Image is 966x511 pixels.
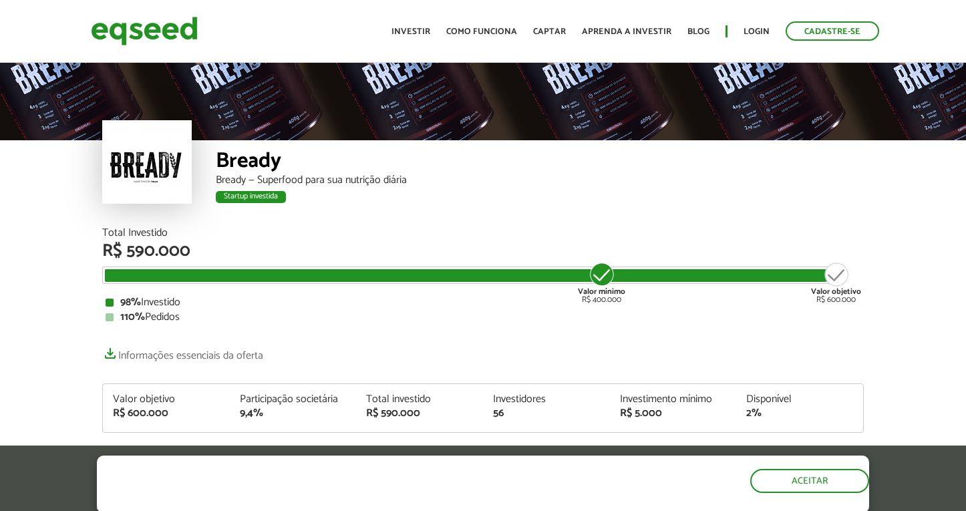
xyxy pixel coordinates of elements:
div: R$ 5.000 [620,408,727,419]
a: Como funciona [446,27,517,36]
h5: O site da EqSeed utiliza cookies para melhorar sua navegação. [97,456,560,497]
div: R$ 600.000 [113,408,220,419]
strong: 110% [120,308,145,326]
div: R$ 400.000 [577,261,627,304]
div: R$ 590.000 [366,408,473,419]
div: Bready [216,150,864,175]
a: Login [744,27,770,36]
div: Bready — Superfood para sua nutrição diária [216,175,864,186]
button: Aceitar [750,469,869,493]
strong: 98% [120,293,141,311]
img: EqSeed [91,13,198,49]
a: Captar [533,27,566,36]
div: Participação societária [240,394,347,405]
a: Investir [391,27,430,36]
div: R$ 600.000 [811,261,861,304]
strong: Valor objetivo [811,285,861,298]
div: Total Investido [102,228,864,238]
strong: Valor mínimo [578,285,625,298]
div: Pedidos [106,312,860,323]
div: Valor objetivo [113,394,220,405]
div: Total investido [366,394,473,405]
a: Cadastre-se [786,21,879,41]
a: Blog [687,27,709,36]
a: Informações essenciais da oferta [102,343,263,361]
div: 2% [746,408,853,419]
a: Aprenda a investir [582,27,671,36]
div: Investidores [493,394,600,405]
div: R$ 590.000 [102,242,864,260]
div: Investido [106,297,860,308]
div: 9,4% [240,408,347,419]
div: Startup investida [216,191,286,203]
div: Investimento mínimo [620,394,727,405]
div: Disponível [746,394,853,405]
div: 56 [493,408,600,419]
